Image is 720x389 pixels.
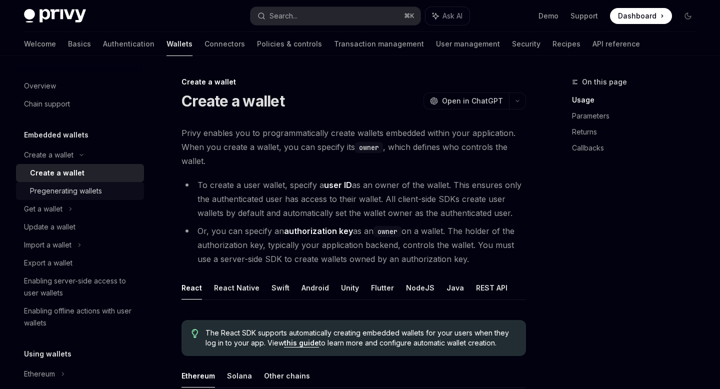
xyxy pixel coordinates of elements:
a: Authentication [103,32,154,56]
li: Or, you can specify an as an on a wallet. The holder of the authorization key, typically your app... [181,224,526,266]
a: Support [570,11,598,21]
a: Welcome [24,32,56,56]
span: Ask AI [442,11,462,21]
a: Usage [572,92,704,108]
a: API reference [592,32,640,56]
a: Enabling server-side access to user wallets [16,272,144,302]
button: Toggle dark mode [680,8,696,24]
a: Recipes [552,32,580,56]
div: Create a wallet [181,77,526,87]
div: Create a wallet [24,149,73,161]
span: Open in ChatGPT [442,96,503,106]
button: Ask AI [425,7,469,25]
div: Create a wallet [30,167,84,179]
li: To create a user wallet, specify a as an owner of the wallet. This ensures only the authenticated... [181,178,526,220]
a: Demo [538,11,558,21]
button: Flutter [371,276,394,299]
button: Unity [341,276,359,299]
a: Policies & controls [257,32,322,56]
h1: Create a wallet [181,92,284,110]
a: Basics [68,32,91,56]
span: ⌘ K [404,12,414,20]
div: Pregenerating wallets [30,185,102,197]
div: Export a wallet [24,257,72,269]
button: Java [446,276,464,299]
a: Dashboard [610,8,672,24]
a: Overview [16,77,144,95]
button: NodeJS [406,276,434,299]
a: Enabling offline actions with user wallets [16,302,144,332]
a: Parameters [572,108,704,124]
button: Swift [271,276,289,299]
a: Pregenerating wallets [16,182,144,200]
button: Solana [227,364,252,387]
button: Android [301,276,329,299]
a: Create a wallet [16,164,144,182]
div: Enabling server-side access to user wallets [24,275,138,299]
div: Chain support [24,98,70,110]
button: Search...⌘K [250,7,420,25]
button: REST API [476,276,507,299]
span: Privy enables you to programmatically create wallets embedded within your application. When you c... [181,126,526,168]
button: Ethereum [181,364,215,387]
a: Security [512,32,540,56]
code: owner [355,142,383,153]
a: Export a wallet [16,254,144,272]
span: The React SDK supports automatically creating embedded wallets for your users when they log in to... [205,328,516,348]
a: Connectors [204,32,245,56]
button: Open in ChatGPT [423,92,509,109]
a: Wallets [166,32,192,56]
span: Dashboard [618,11,656,21]
svg: Tip [191,329,198,338]
a: Transaction management [334,32,424,56]
div: Enabling offline actions with user wallets [24,305,138,329]
code: owner [373,226,401,237]
div: Import a wallet [24,239,71,251]
div: Get a wallet [24,203,62,215]
div: Search... [269,10,297,22]
a: Returns [572,124,704,140]
button: Other chains [264,364,310,387]
strong: authorization key [284,226,353,236]
div: Overview [24,80,56,92]
h5: Embedded wallets [24,129,88,141]
a: Update a wallet [16,218,144,236]
a: this guide [284,338,319,347]
a: User management [436,32,500,56]
button: React Native [214,276,259,299]
button: React [181,276,202,299]
img: dark logo [24,9,86,23]
strong: user ID [324,180,352,190]
div: Ethereum [24,368,55,380]
h5: Using wallets [24,348,71,360]
div: Update a wallet [24,221,75,233]
a: Callbacks [572,140,704,156]
span: On this page [582,76,627,88]
a: Chain support [16,95,144,113]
